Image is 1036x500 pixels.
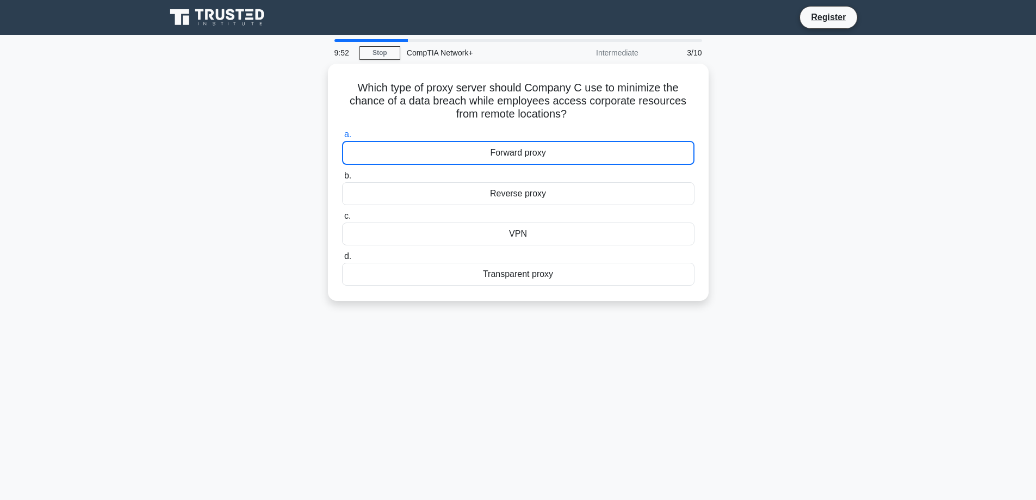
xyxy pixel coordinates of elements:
[645,42,709,64] div: 3/10
[342,223,694,245] div: VPN
[550,42,645,64] div: Intermediate
[342,263,694,286] div: Transparent proxy
[344,171,351,180] span: b.
[342,182,694,205] div: Reverse proxy
[342,141,694,165] div: Forward proxy
[328,42,359,64] div: 9:52
[804,10,852,24] a: Register
[359,46,400,60] a: Stop
[341,81,696,121] h5: Which type of proxy server should Company C use to minimize the chance of a data breach while emp...
[344,129,351,139] span: a.
[344,251,351,261] span: d.
[400,42,550,64] div: CompTIA Network+
[344,211,351,220] span: c.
